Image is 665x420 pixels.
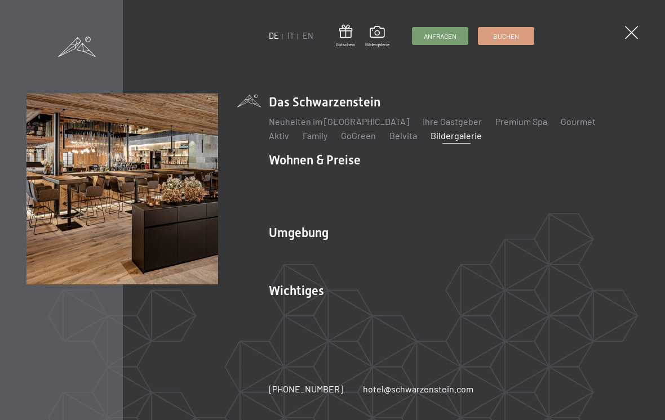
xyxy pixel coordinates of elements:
a: DE [269,31,279,41]
a: IT [287,31,294,41]
a: Buchen [478,28,534,44]
a: hotel@schwarzenstein.com [363,383,473,395]
span: Gutschein [336,42,355,48]
a: [PHONE_NUMBER] [269,383,343,395]
span: [PHONE_NUMBER] [269,383,343,394]
span: Buchen [493,32,519,41]
a: Gutschein [336,25,355,48]
a: Premium Spa [495,116,547,127]
a: Bildergalerie [431,130,482,141]
a: Family [303,130,327,141]
a: Bildergalerie [365,26,389,47]
a: Ihre Gastgeber [423,116,482,127]
span: Bildergalerie [365,42,389,48]
a: Anfragen [413,28,468,44]
a: Gourmet [561,116,596,127]
a: Neuheiten im [GEOGRAPHIC_DATA] [269,116,409,127]
a: GoGreen [341,130,376,141]
a: Belvita [389,130,417,141]
a: Aktiv [269,130,289,141]
span: Anfragen [424,32,456,41]
a: EN [303,31,313,41]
